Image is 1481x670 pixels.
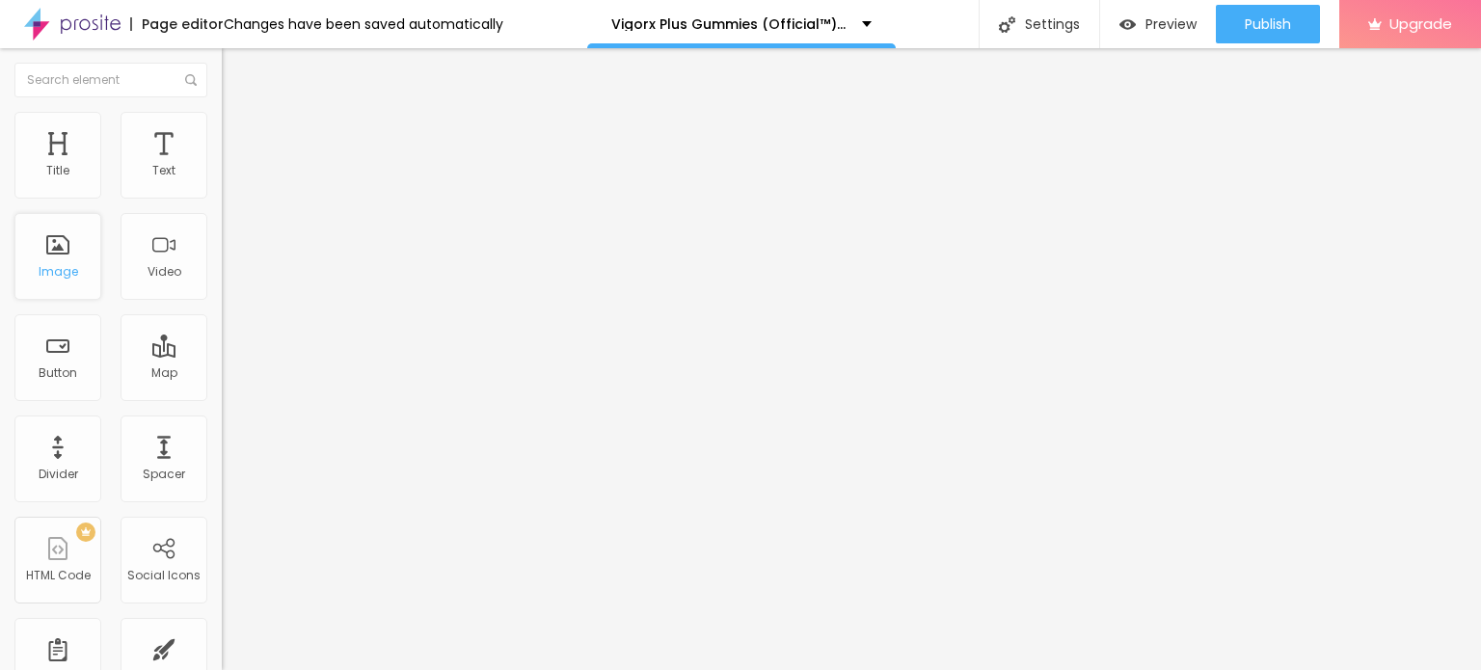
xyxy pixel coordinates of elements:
img: view-1.svg [1119,16,1136,33]
div: Title [46,164,69,177]
div: Page editor [130,17,224,31]
span: Publish [1245,16,1291,32]
img: Icone [999,16,1015,33]
span: Preview [1145,16,1197,32]
div: HTML Code [26,569,91,582]
div: Text [152,164,175,177]
div: Button [39,366,77,380]
div: Changes have been saved automatically [224,17,503,31]
button: Preview [1100,5,1216,43]
div: Image [39,265,78,279]
iframe: Editor [222,48,1481,670]
div: Divider [39,468,78,481]
img: Icone [185,74,197,86]
div: Video [148,265,181,279]
div: Spacer [143,468,185,481]
p: Vigorx Plus Gummies (Official™) - Is It Worth the Hype? [611,17,848,31]
button: Publish [1216,5,1320,43]
div: Map [151,366,177,380]
input: Search element [14,63,207,97]
span: Upgrade [1389,15,1452,32]
div: Social Icons [127,569,201,582]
